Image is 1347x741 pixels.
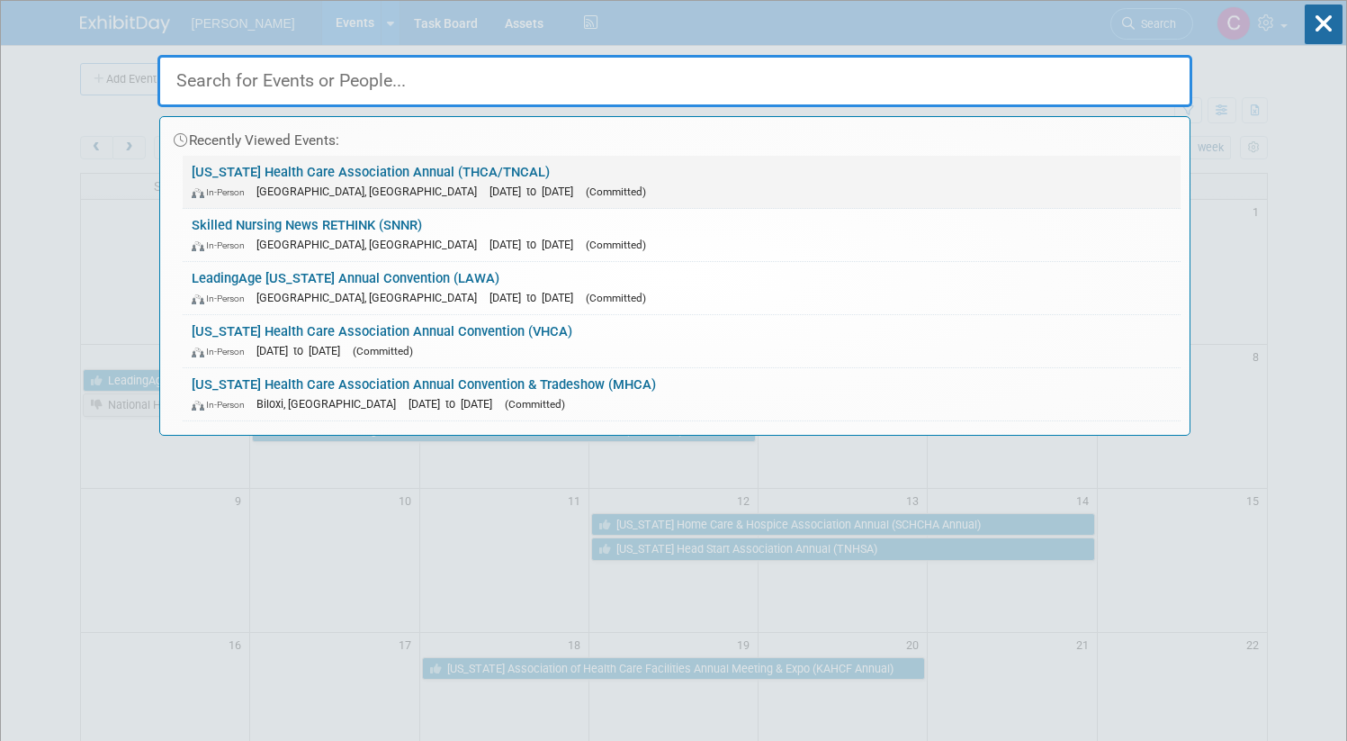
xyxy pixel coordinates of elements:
span: (Committed) [353,345,413,357]
span: [DATE] to [DATE] [409,397,501,411]
span: [GEOGRAPHIC_DATA], [GEOGRAPHIC_DATA] [256,291,486,304]
span: In-Person [192,346,253,357]
span: (Committed) [586,292,646,304]
span: [GEOGRAPHIC_DATA], [GEOGRAPHIC_DATA] [256,238,486,251]
a: LeadingAge [US_STATE] Annual Convention (LAWA) In-Person [GEOGRAPHIC_DATA], [GEOGRAPHIC_DATA] [DA... [183,262,1181,314]
span: [DATE] to [DATE] [256,344,349,357]
a: [US_STATE] Health Care Association Annual (THCA/TNCAL) In-Person [GEOGRAPHIC_DATA], [GEOGRAPHIC_D... [183,156,1181,208]
span: In-Person [192,186,253,198]
span: (Committed) [586,185,646,198]
div: Recently Viewed Events: [169,117,1181,156]
a: [US_STATE] Health Care Association Annual Convention (VHCA) In-Person [DATE] to [DATE] (Committed) [183,315,1181,367]
span: [DATE] to [DATE] [489,185,582,198]
span: Biloxi, [GEOGRAPHIC_DATA] [256,397,405,411]
span: (Committed) [505,398,565,411]
span: [GEOGRAPHIC_DATA], [GEOGRAPHIC_DATA] [256,185,486,198]
span: [DATE] to [DATE] [489,291,582,304]
a: Skilled Nursing News RETHINK (SNNR) In-Person [GEOGRAPHIC_DATA], [GEOGRAPHIC_DATA] [DATE] to [DAT... [183,209,1181,261]
a: [US_STATE] Health Care Association Annual Convention & Tradeshow (MHCA) In-Person Biloxi, [GEOGRA... [183,368,1181,420]
span: (Committed) [586,239,646,251]
span: In-Person [192,239,253,251]
span: In-Person [192,293,253,304]
span: [DATE] to [DATE] [489,238,582,251]
span: In-Person [192,399,253,411]
input: Search for Events or People... [157,55,1192,107]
